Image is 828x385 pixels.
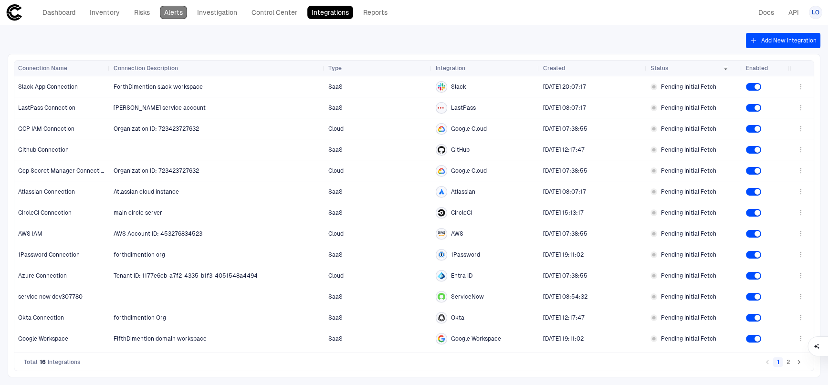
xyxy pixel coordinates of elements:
[661,188,716,196] span: Pending Initial Fetch
[114,209,162,216] span: main circle server
[18,125,74,133] span: GCP IAM Connection
[661,167,716,175] span: Pending Initial Fetch
[543,335,584,342] span: [DATE] 19:11:02
[451,314,464,322] span: Okta
[18,188,75,196] span: Atlassian Connection
[438,188,445,196] div: Atlassian
[114,251,165,258] span: forthdimention org
[438,230,445,238] div: AWS
[18,104,75,112] span: LastPass Connection
[438,293,445,301] div: ServiceNow
[328,104,343,111] span: SaaS
[18,230,42,238] span: AWS IAM
[451,104,476,112] span: LastPass
[661,83,716,91] span: Pending Initial Fetch
[661,230,716,238] span: Pending Initial Fetch
[114,104,206,111] span: [PERSON_NAME] service account
[247,6,302,19] a: Control Center
[754,6,778,19] a: Docs
[661,125,716,133] span: Pending Initial Fetch
[18,272,67,280] span: Azure Connection
[40,358,46,366] span: 16
[114,188,179,195] span: Atlassian cloud instance
[451,230,463,238] span: AWS
[114,167,199,174] span: Organization ID: 723423727632
[451,272,472,280] span: Entra ID
[130,6,154,19] a: Risks
[328,251,343,258] span: SaaS
[661,251,716,259] span: Pending Initial Fetch
[18,167,106,175] span: Gcp Secret Manager Connection
[18,64,67,72] span: Connection Name
[543,167,587,174] span: [DATE] 07:38:55
[773,357,783,367] button: page 1
[18,209,72,217] span: CircleCI Connection
[451,293,484,301] span: ServiceNow
[114,83,203,90] span: ForthDimention slack workspace
[543,314,585,321] span: [DATE] 12:17:47
[762,356,804,368] nav: pagination navigation
[114,230,202,237] span: AWS Account ID: 453276834523
[661,104,716,112] span: Pending Initial Fetch
[543,146,585,153] span: [DATE] 12:17:47
[18,293,83,301] span: service now dev307780
[650,64,669,72] span: Status
[451,146,470,154] span: GitHub
[661,335,716,343] span: Pending Initial Fetch
[359,6,392,19] a: Reports
[48,358,81,366] span: Integrations
[18,146,69,154] span: Github Connection
[114,272,258,279] span: Tenant ID: 1177e6cb-a7f2-4335-b1f3-4051548a4494
[543,293,587,300] span: [DATE] 08:54:32
[114,314,166,321] span: forthdimention Org
[543,272,587,279] span: [DATE] 07:38:55
[328,125,344,132] span: Cloud
[746,33,820,48] button: Add New Integration
[543,209,584,216] span: [DATE] 15:13:17
[451,167,487,175] span: Google Cloud
[328,314,343,321] span: SaaS
[18,251,80,259] span: 1Password Connection
[438,314,445,322] div: Okta
[438,104,445,112] div: LastPass
[85,6,124,19] a: Inventory
[543,104,586,111] span: [DATE] 08:07:17
[661,209,716,217] span: Pending Initial Fetch
[794,357,804,367] button: Go to next page
[18,83,78,91] span: Slack App Connection
[543,188,586,195] span: [DATE] 08:07:17
[18,335,68,343] span: Google Workspace
[784,357,793,367] button: Go to page 2
[160,6,187,19] a: Alerts
[38,6,80,19] a: Dashboard
[543,251,584,258] span: [DATE] 19:11:02
[543,230,587,237] span: [DATE] 07:38:55
[328,188,343,195] span: SaaS
[328,230,344,237] span: Cloud
[543,125,587,132] span: [DATE] 07:38:55
[328,146,343,153] span: SaaS
[812,9,819,16] span: LO
[809,6,822,19] button: LO
[24,358,38,366] span: Total
[661,272,716,280] span: Pending Initial Fetch
[328,272,344,279] span: Cloud
[193,6,241,19] a: Investigation
[436,64,465,72] span: Integration
[328,209,343,216] span: SaaS
[451,188,475,196] span: Atlassian
[114,125,199,132] span: Organization ID: 723423727632
[328,335,343,342] span: SaaS
[543,64,565,72] span: Created
[328,64,342,72] span: Type
[438,335,445,343] div: Google Workspace
[451,125,487,133] span: Google Cloud
[438,167,445,175] div: Google Cloud
[438,251,445,259] div: 1Password
[438,125,445,133] div: Google Cloud
[543,83,586,90] span: [DATE] 20:07:17
[438,83,445,91] div: Slack
[328,83,343,90] span: SaaS
[438,146,445,154] div: GitHub
[328,293,343,300] span: SaaS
